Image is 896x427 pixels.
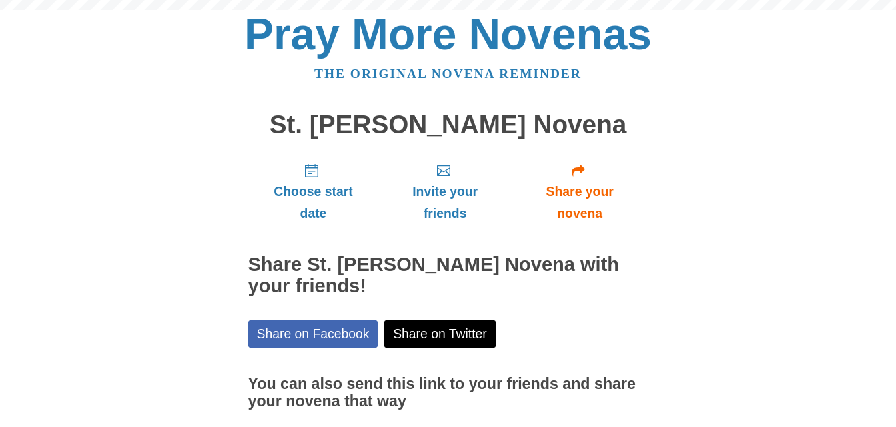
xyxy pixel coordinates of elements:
[525,181,635,224] span: Share your novena
[248,320,378,348] a: Share on Facebook
[248,111,648,139] h1: St. [PERSON_NAME] Novena
[248,254,648,297] h2: Share St. [PERSON_NAME] Novena with your friends!
[384,320,496,348] a: Share on Twitter
[248,152,379,231] a: Choose start date
[378,152,511,231] a: Invite your friends
[392,181,498,224] span: Invite your friends
[248,376,648,410] h3: You can also send this link to your friends and share your novena that way
[314,67,582,81] a: The original novena reminder
[262,181,366,224] span: Choose start date
[244,9,652,59] a: Pray More Novenas
[512,152,648,231] a: Share your novena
